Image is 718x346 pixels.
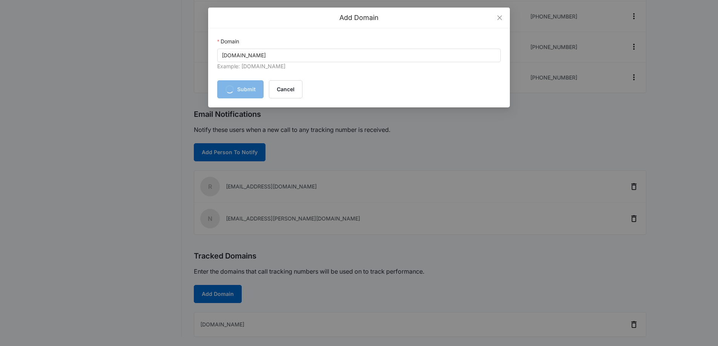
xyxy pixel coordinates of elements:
input: Domain [217,49,501,62]
button: Close [489,8,510,28]
span: close [497,15,503,21]
button: Cancel [269,80,302,98]
label: Domain [217,37,239,46]
div: Example: [DOMAIN_NAME] [217,62,501,71]
div: Add Domain [217,14,501,22]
